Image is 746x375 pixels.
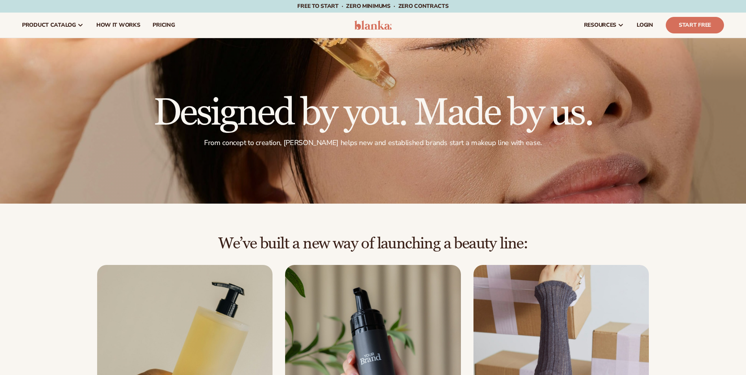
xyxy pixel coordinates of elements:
span: product catalog [22,22,76,28]
span: resources [584,22,616,28]
p: From concept to creation, [PERSON_NAME] helps new and established brands start a makeup line with... [153,138,593,147]
span: Free to start · ZERO minimums · ZERO contracts [297,2,448,10]
h2: We’ve built a new way of launching a beauty line: [22,235,724,252]
h1: Designed by you. Made by us. [153,94,593,132]
span: How It Works [96,22,140,28]
span: pricing [153,22,175,28]
a: LOGIN [630,13,659,38]
a: Start Free [666,17,724,33]
a: resources [578,13,630,38]
a: product catalog [16,13,90,38]
a: How It Works [90,13,147,38]
span: LOGIN [637,22,653,28]
a: pricing [146,13,181,38]
img: logo [354,20,392,30]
